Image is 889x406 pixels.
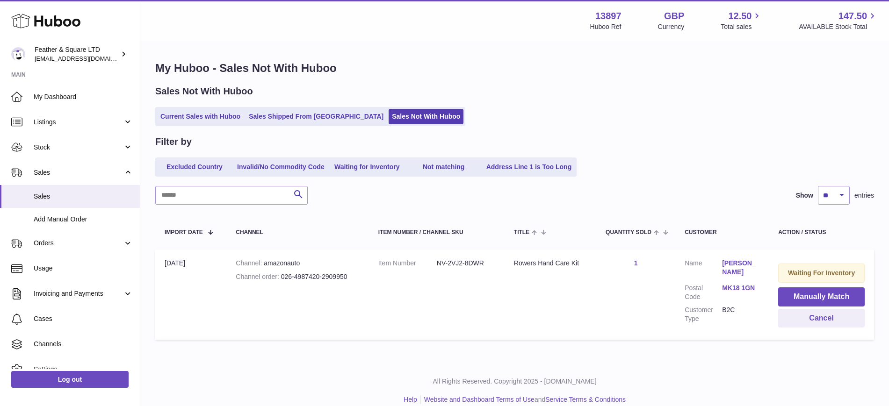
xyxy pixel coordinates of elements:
[34,215,133,224] span: Add Manual Order
[658,22,685,31] div: Currency
[483,159,575,175] a: Address Line 1 is Too Long
[514,259,587,268] div: Rowers Hand Care Kit
[595,10,622,22] strong: 13897
[157,159,232,175] a: Excluded Country
[437,259,495,268] dd: NV-2VJ2-8DWR
[234,159,328,175] a: Invalid/No Commodity Code
[590,22,622,31] div: Huboo Ref
[236,273,281,280] strong: Channel order
[34,340,133,349] span: Channels
[11,47,25,61] img: feathernsquare@gmail.com
[157,109,244,124] a: Current Sales with Huboo
[11,371,129,388] a: Log out
[378,259,437,268] dt: Item Number
[34,143,123,152] span: Stock
[155,85,253,98] h2: Sales Not With Huboo
[778,287,865,306] button: Manually Match
[722,306,759,323] dd: B2C
[685,259,722,279] dt: Name
[34,289,123,298] span: Invoicing and Payments
[155,61,874,76] h1: My Huboo - Sales Not With Huboo
[404,396,417,403] a: Help
[236,259,264,267] strong: Channel
[34,239,123,248] span: Orders
[34,168,123,177] span: Sales
[34,93,133,101] span: My Dashboard
[514,229,529,235] span: Title
[406,159,481,175] a: Not matching
[236,272,360,281] div: 026-4987420-2909950
[721,22,762,31] span: Total sales
[148,377,882,386] p: All Rights Reserved. Copyright 2025 - [DOMAIN_NAME]
[722,284,759,292] a: MK18 1GN
[35,55,137,62] span: [EMAIL_ADDRESS][DOMAIN_NAME]
[788,269,855,277] strong: Waiting For Inventory
[634,259,638,267] a: 1
[721,10,762,31] a: 12.50 Total sales
[34,192,133,201] span: Sales
[155,249,226,340] td: [DATE]
[34,314,133,323] span: Cases
[421,395,626,404] li: and
[799,10,878,31] a: 147.50 AVAILABLE Stock Total
[796,191,813,200] label: Show
[165,229,203,235] span: Import date
[389,109,463,124] a: Sales Not With Huboo
[778,309,865,328] button: Cancel
[378,229,495,235] div: Item Number / Channel SKU
[155,135,192,148] h2: Filter by
[246,109,387,124] a: Sales Shipped From [GEOGRAPHIC_DATA]
[424,396,535,403] a: Website and Dashboard Terms of Use
[722,259,759,277] a: [PERSON_NAME]
[236,259,360,268] div: amazonauto
[728,10,752,22] span: 12.50
[838,10,867,22] span: 147.50
[778,229,865,235] div: Action / Status
[606,229,651,235] span: Quantity Sold
[34,365,133,374] span: Settings
[685,306,722,323] dt: Customer Type
[685,229,759,235] div: Customer
[854,191,874,200] span: entries
[330,159,405,175] a: Waiting for Inventory
[236,229,360,235] div: Channel
[685,284,722,301] dt: Postal Code
[34,118,123,127] span: Listings
[35,45,119,63] div: Feather & Square LTD
[664,10,684,22] strong: GBP
[545,396,626,403] a: Service Terms & Conditions
[34,264,133,273] span: Usage
[799,22,878,31] span: AVAILABLE Stock Total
